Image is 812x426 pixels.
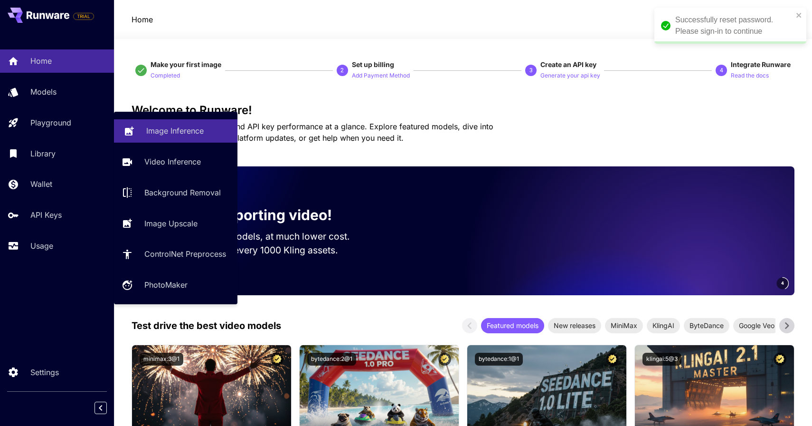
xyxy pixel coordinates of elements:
[605,320,643,330] span: MiniMax
[30,148,56,159] p: Library
[30,117,71,128] p: Playground
[102,399,114,416] div: Collapse sidebar
[132,14,153,25] p: Home
[151,60,221,68] span: Make your first image
[30,240,53,252] p: Usage
[475,353,523,366] button: bytedance:1@1
[114,119,237,143] a: Image Inference
[146,125,204,136] p: Image Inference
[114,181,237,204] a: Background Removal
[731,60,791,68] span: Integrate Runware
[540,60,596,68] span: Create an API key
[74,13,94,20] span: TRIAL
[684,320,729,330] span: ByteDance
[352,60,394,68] span: Set up billing
[548,320,601,330] span: New releases
[796,11,803,19] button: close
[144,156,201,167] p: Video Inference
[675,14,793,37] div: Successfully reset password. Please sign-in to continue
[606,353,619,366] button: Certified Model – Vetted for best performance and includes a commercial license.
[481,320,544,330] span: Featured models
[540,71,600,80] p: Generate your api key
[733,320,780,330] span: Google Veo
[30,86,57,97] p: Models
[151,71,180,80] p: Completed
[271,353,283,366] button: Certified Model – Vetted for best performance and includes a commercial license.
[30,178,52,190] p: Wallet
[30,367,59,378] p: Settings
[132,104,795,117] h3: Welcome to Runware!
[114,273,237,297] a: PhotoMaker
[647,320,680,330] span: KlingAI
[720,66,723,75] p: 4
[147,230,368,243] p: Run the best video models, at much lower cost.
[114,212,237,235] a: Image Upscale
[114,150,237,174] a: Video Inference
[132,14,153,25] nav: breadcrumb
[340,66,344,75] p: 2
[352,71,410,80] p: Add Payment Method
[94,402,107,414] button: Collapse sidebar
[30,55,52,67] p: Home
[147,243,368,257] p: Save up to $500 for every 1000 Kling assets.
[173,204,332,226] p: Now supporting video!
[132,122,493,143] span: Check out your usage stats and API key performance at a glance. Explore featured models, dive int...
[438,353,451,366] button: Certified Model – Vetted for best performance and includes a commercial license.
[144,279,188,290] p: PhotoMaker
[30,209,62,221] p: API Keys
[144,218,198,229] p: Image Upscale
[774,353,786,366] button: Certified Model – Vetted for best performance and includes a commercial license.
[140,353,183,366] button: minimax:3@1
[642,353,681,366] button: klingai:5@3
[114,242,237,266] a: ControlNet Preprocess
[132,319,281,333] p: Test drive the best video models
[144,187,221,198] p: Background Removal
[731,71,769,80] p: Read the docs
[73,10,94,22] span: Add your payment card to enable full platform functionality.
[781,280,784,287] span: 4
[144,248,226,260] p: ControlNet Preprocess
[529,66,533,75] p: 3
[307,353,356,366] button: bytedance:2@1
